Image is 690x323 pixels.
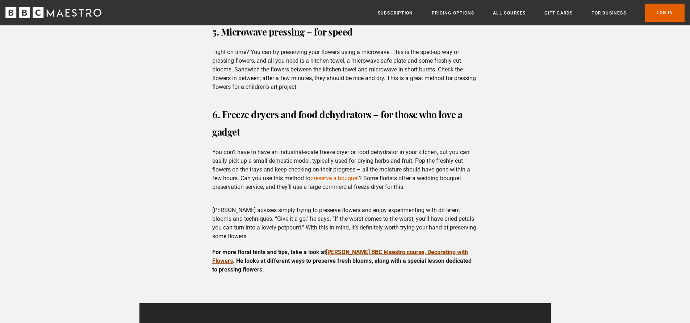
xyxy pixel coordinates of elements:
a: preserve a bouquet [310,175,359,182]
p: You don’t have to have an industrial-scale freeze dryer or food dehydrator in your kitchen, but y... [212,148,478,191]
a: All Courses [493,9,526,17]
a: Pricing Options [432,9,474,17]
h3: 6. Freeze dryers and food dehydrators – for those who love a gadget [212,106,478,141]
a: Gift Cards [544,9,573,17]
strong: For more floral hints and tips, take a look at . He looks at different ways to preserve fresh blo... [212,249,472,273]
h3: 5. Microwave pressing – for speed [212,23,478,41]
p: [PERSON_NAME] advises simply trying to preserve flowers and enjoy experimenting with different bl... [212,206,478,241]
a: Subscription [378,9,413,17]
a: Log In [645,4,685,22]
nav: Primary [378,4,685,22]
a: [PERSON_NAME] BBC Maestro course, Decorating with Flowers [212,249,468,264]
svg: BBC Maestro [5,7,101,18]
a: For business [591,9,626,17]
p: Tight on time? You can try preserving your flowers using a microwave. This is the sped-up way of ... [212,48,478,91]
